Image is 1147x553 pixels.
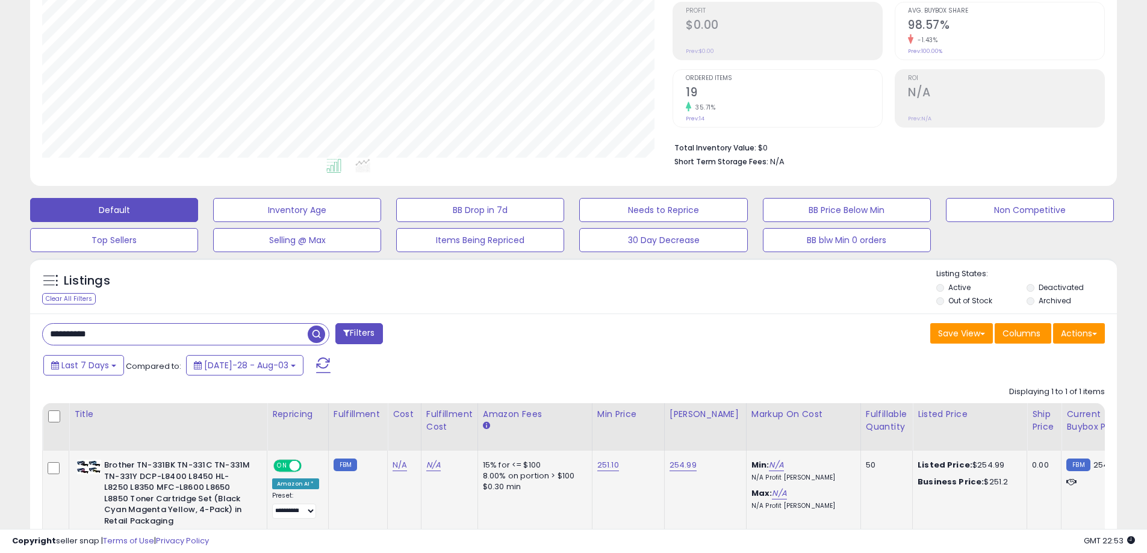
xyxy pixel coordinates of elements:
[908,115,931,122] small: Prev: N/A
[686,8,882,14] span: Profit
[1009,386,1105,398] div: Displaying 1 to 1 of 1 items
[918,408,1022,421] div: Listed Price
[674,143,756,153] b: Total Inventory Value:
[751,408,856,421] div: Markup on Cost
[597,408,659,421] div: Min Price
[918,460,1018,471] div: $254.99
[913,36,937,45] small: -1.43%
[300,461,319,471] span: OFF
[12,536,209,547] div: seller snap | |
[12,535,56,546] strong: Copyright
[483,471,583,481] div: 8.00% on portion > $100
[104,460,250,530] b: Brother TN-331BK TN-331C TN-331M TN-331Y DCP-L8400 L8450 HL-L8250 L8350 MFC-L8600 L8650 L8850 Ton...
[936,268,1117,280] p: Listing States:
[908,85,1104,102] h2: N/A
[30,228,198,252] button: Top Sellers
[908,75,1104,82] span: ROI
[769,459,783,471] a: N/A
[686,75,882,82] span: Ordered Items
[393,408,416,421] div: Cost
[204,359,288,371] span: [DATE]-28 - Aug-03
[674,156,768,167] b: Short Term Storage Fees:
[103,535,154,546] a: Terms of Use
[1002,327,1040,339] span: Columns
[1053,323,1105,344] button: Actions
[426,408,473,433] div: Fulfillment Cost
[770,156,785,167] span: N/A
[483,460,583,471] div: 15% for <= $100
[396,198,564,222] button: BB Drop in 7d
[1032,408,1056,433] div: Ship Price
[272,408,323,421] div: Repricing
[1039,282,1084,292] label: Deactivated
[77,460,101,474] img: 41oJVtB3dQL._SL40_.jpg
[483,421,490,431] small: Amazon Fees.
[579,228,747,252] button: 30 Day Decrease
[918,477,1018,487] div: $251.2
[156,535,209,546] a: Privacy Policy
[751,502,851,510] p: N/A Profit [PERSON_NAME]
[930,323,993,344] button: Save View
[751,487,772,499] b: Max:
[64,273,110,289] h5: Listings
[670,408,741,421] div: [PERSON_NAME]
[918,476,984,487] b: Business Price:
[746,403,860,451] th: The percentage added to the cost of goods (COGS) that forms the calculator for Min & Max prices.
[995,323,1051,344] button: Columns
[946,198,1114,222] button: Non Competitive
[1039,295,1071,306] label: Archived
[866,460,903,471] div: 50
[686,18,882,34] h2: $0.00
[396,228,564,252] button: Items Being Repriced
[908,8,1104,14] span: Avg. Buybox Share
[43,355,124,375] button: Last 7 Days
[579,198,747,222] button: Needs to Reprice
[1093,459,1121,471] span: 254.99
[74,408,262,421] div: Title
[948,282,971,292] label: Active
[597,459,619,471] a: 251.10
[686,115,704,122] small: Prev: 14
[61,359,109,371] span: Last 7 Days
[751,459,769,471] b: Min:
[1066,459,1090,471] small: FBM
[393,459,407,471] a: N/A
[483,408,587,421] div: Amazon Fees
[686,85,882,102] h2: 19
[426,459,441,471] a: N/A
[213,228,381,252] button: Selling @ Max
[213,198,381,222] button: Inventory Age
[30,198,198,222] button: Default
[126,360,181,372] span: Compared to:
[186,355,303,375] button: [DATE]-28 - Aug-03
[908,18,1104,34] h2: 98.57%
[772,487,786,499] a: N/A
[691,103,715,112] small: 35.71%
[763,228,931,252] button: BB blw Min 0 orders
[334,408,382,421] div: Fulfillment
[334,459,357,471] small: FBM
[670,459,697,471] a: 254.99
[866,408,907,433] div: Fulfillable Quantity
[483,481,583,492] div: $0.30 min
[751,474,851,482] p: N/A Profit [PERSON_NAME]
[908,48,942,55] small: Prev: 100.00%
[335,323,382,344] button: Filters
[948,295,992,306] label: Out of Stock
[1084,535,1135,546] span: 2025-08-11 22:53 GMT
[686,48,714,55] small: Prev: $0.00
[275,461,290,471] span: ON
[1066,408,1128,433] div: Current Buybox Price
[763,198,931,222] button: BB Price Below Min
[1032,460,1052,471] div: 0.00
[272,492,319,519] div: Preset:
[42,293,96,304] div: Clear All Filters
[674,140,1096,154] li: $0
[918,459,972,471] b: Listed Price:
[272,478,319,489] div: Amazon AI *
